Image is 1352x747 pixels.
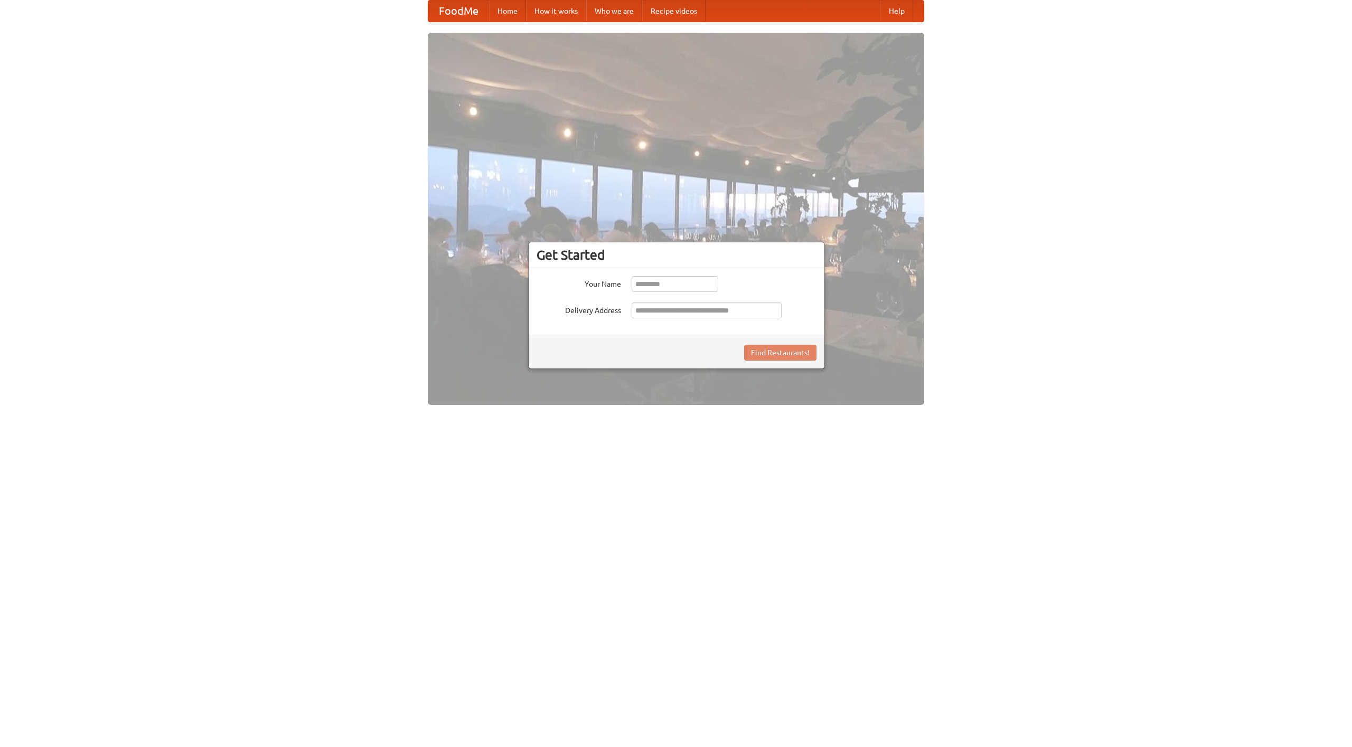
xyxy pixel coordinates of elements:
a: How it works [526,1,586,22]
button: Find Restaurants! [744,345,816,361]
a: Help [880,1,913,22]
h3: Get Started [537,247,816,263]
label: Delivery Address [537,302,621,316]
a: FoodMe [428,1,489,22]
a: Home [489,1,526,22]
a: Recipe videos [642,1,706,22]
a: Who we are [586,1,642,22]
label: Your Name [537,276,621,289]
